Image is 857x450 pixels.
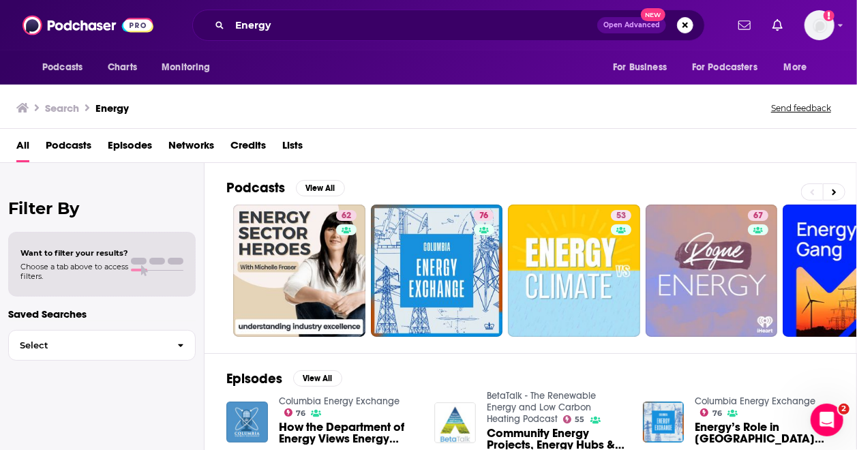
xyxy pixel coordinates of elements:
[296,410,305,417] span: 76
[42,58,82,77] span: Podcasts
[226,179,285,196] h2: Podcasts
[575,417,585,423] span: 55
[692,58,757,77] span: For Podcasters
[8,198,196,218] h2: Filter By
[641,8,665,21] span: New
[563,415,585,423] a: 55
[805,10,835,40] span: Logged in as juliafrontz
[230,134,266,162] a: Credits
[712,410,722,417] span: 76
[805,10,835,40] button: Show profile menu
[20,262,128,281] span: Choose a tab above to access filters.
[282,134,303,162] a: Lists
[434,402,476,444] img: Community Energy Projects, Energy Hubs & Local Area Energy Plans
[233,205,365,337] a: 62
[487,390,596,425] a: BetaTalk - The Renewable Energy and Low Carbon Heating Podcast
[611,210,631,221] a: 53
[733,14,756,37] a: Show notifications dropdown
[226,370,342,387] a: EpisodesView All
[226,402,268,443] img: How the Department of Energy Views Energy Innovation
[45,102,79,115] h3: Search
[784,58,807,77] span: More
[152,55,228,80] button: open menu
[753,209,763,223] span: 67
[643,402,685,443] img: Energy’s Role in Ukraine Peace Talks
[33,55,100,80] button: open menu
[683,55,777,80] button: open menu
[767,102,835,114] button: Send feedback
[616,209,626,223] span: 53
[8,330,196,361] button: Select
[767,14,788,37] a: Show notifications dropdown
[293,370,342,387] button: View All
[371,205,503,337] a: 76
[168,134,214,162] a: Networks
[226,179,345,196] a: PodcastsView All
[108,134,152,162] a: Episodes
[474,210,494,221] a: 76
[695,421,835,445] span: Energy’s Role in [GEOGRAPHIC_DATA] Peace Talks
[603,55,684,80] button: open menu
[296,180,345,196] button: View All
[336,210,357,221] a: 62
[46,134,91,162] a: Podcasts
[192,10,705,41] div: Search podcasts, credits, & more...
[824,10,835,21] svg: Add a profile image
[748,210,768,221] a: 67
[226,370,282,387] h2: Episodes
[695,395,815,407] a: Columbia Energy Exchange
[22,12,153,38] img: Podchaser - Follow, Share and Rate Podcasts
[839,404,850,415] span: 2
[9,341,166,350] span: Select
[700,408,722,417] a: 76
[279,421,419,445] a: How the Department of Energy Views Energy Innovation
[342,209,351,223] span: 62
[230,14,597,36] input: Search podcasts, credits, & more...
[108,58,137,77] span: Charts
[162,58,210,77] span: Monitoring
[775,55,824,80] button: open menu
[695,421,835,445] a: Energy’s Role in Ukraine Peace Talks
[613,58,667,77] span: For Business
[20,248,128,258] span: Want to filter your results?
[279,395,400,407] a: Columbia Energy Exchange
[16,134,29,162] a: All
[805,10,835,40] img: User Profile
[284,408,306,417] a: 76
[597,17,666,33] button: Open AdvancedNew
[479,209,488,223] span: 76
[99,55,145,80] a: Charts
[8,307,196,320] p: Saved Searches
[603,22,660,29] span: Open Advanced
[95,102,129,115] h3: Energy
[811,404,843,436] iframe: Intercom live chat
[646,205,778,337] a: 67
[508,205,640,337] a: 53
